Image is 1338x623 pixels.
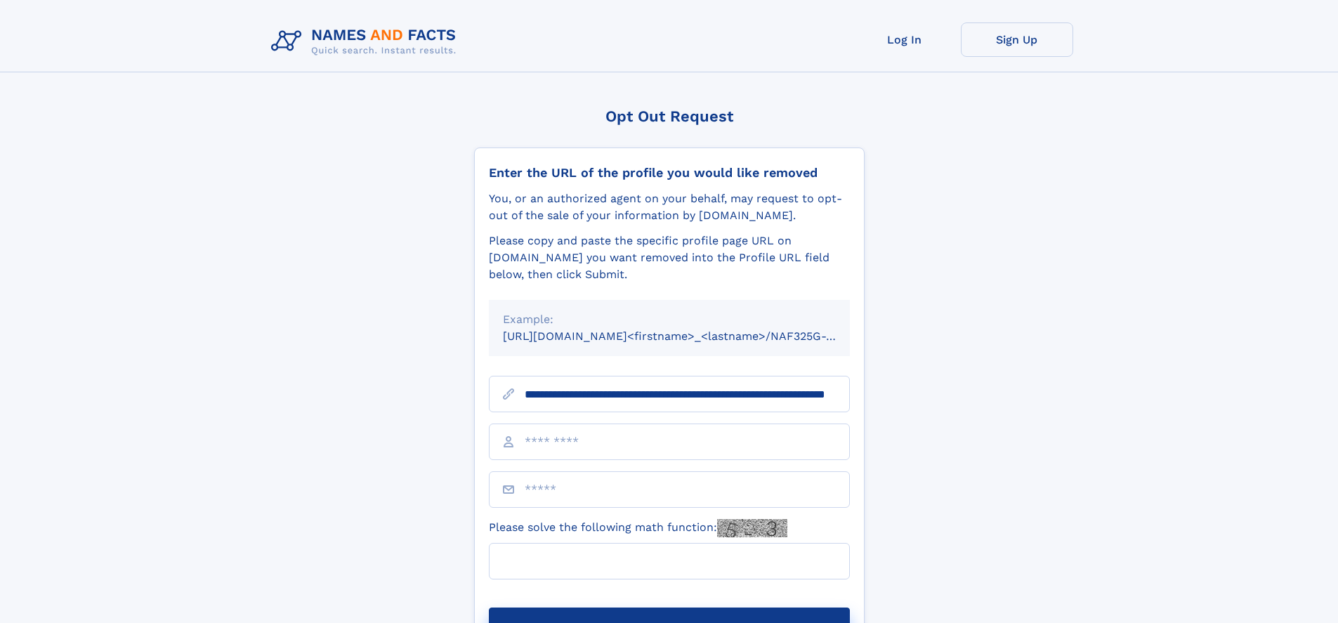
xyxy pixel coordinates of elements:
div: Opt Out Request [474,107,865,125]
label: Please solve the following math function: [489,519,787,537]
div: Enter the URL of the profile you would like removed [489,165,850,181]
div: Example: [503,311,836,328]
a: Log In [848,22,961,57]
div: You, or an authorized agent on your behalf, may request to opt-out of the sale of your informatio... [489,190,850,224]
small: [URL][DOMAIN_NAME]<firstname>_<lastname>/NAF325G-xxxxxxxx [503,329,877,343]
a: Sign Up [961,22,1073,57]
img: Logo Names and Facts [265,22,468,60]
div: Please copy and paste the specific profile page URL on [DOMAIN_NAME] you want removed into the Pr... [489,232,850,283]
